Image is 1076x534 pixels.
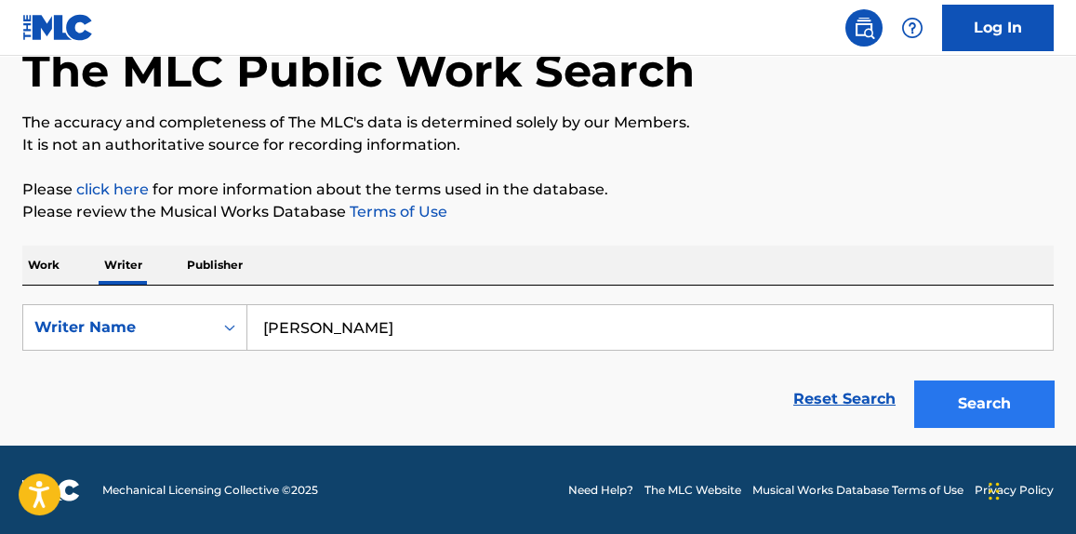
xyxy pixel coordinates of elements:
[22,112,1054,134] p: The accuracy and completeness of The MLC's data is determined solely by our Members.
[853,17,875,39] img: search
[22,201,1054,223] p: Please review the Musical Works Database
[99,246,148,285] p: Writer
[752,482,963,499] a: Musical Works Database Terms of Use
[845,9,883,47] a: Public Search
[22,479,80,501] img: logo
[22,14,94,41] img: MLC Logo
[102,482,318,499] span: Mechanical Licensing Collective © 2025
[989,463,1000,519] div: Drag
[975,482,1054,499] a: Privacy Policy
[914,380,1054,427] button: Search
[22,179,1054,201] p: Please for more information about the terms used in the database.
[22,134,1054,156] p: It is not an authoritative source for recording information.
[22,246,65,285] p: Work
[901,17,923,39] img: help
[34,316,202,339] div: Writer Name
[942,5,1054,51] a: Log In
[346,203,447,220] a: Terms of Use
[76,180,149,198] a: click here
[644,482,741,499] a: The MLC Website
[894,9,931,47] div: Help
[784,379,905,420] a: Reset Search
[22,43,695,99] h1: The MLC Public Work Search
[983,445,1076,534] iframe: Chat Widget
[22,304,1054,436] form: Search Form
[181,246,248,285] p: Publisher
[568,482,633,499] a: Need Help?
